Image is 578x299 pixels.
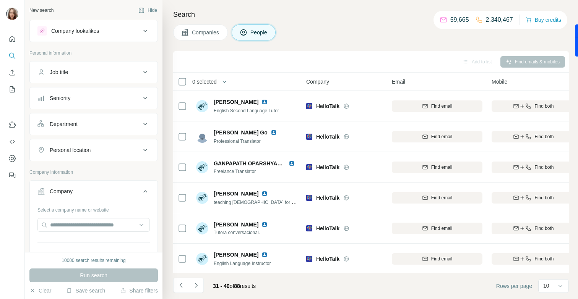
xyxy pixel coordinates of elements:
div: New search [29,7,54,14]
button: Dashboard [6,152,18,165]
p: 10 [543,282,549,289]
img: Avatar [196,222,208,234]
img: LinkedIn logo [261,99,268,105]
span: HelloTalk [316,133,339,141]
span: Rows per page [496,282,532,290]
img: LinkedIn logo [271,129,277,136]
span: Find both [534,255,554,262]
button: Save search [66,287,105,294]
span: Mobile [492,78,507,86]
button: Find email [392,192,482,204]
span: [PERSON_NAME] [214,98,258,106]
img: Logo of HelloTalk [306,225,312,231]
span: GANPAPATH OPARSHYAPIROM [214,160,295,166]
button: Personal location [30,141,157,159]
span: Find email [431,103,452,110]
button: Find email [392,223,482,234]
span: Find both [534,164,554,171]
img: LinkedIn logo [261,191,268,197]
div: Seniority [50,94,70,102]
img: Avatar [196,161,208,173]
div: Select a company name or website [37,204,150,213]
img: Avatar [196,100,208,112]
h4: Search [173,9,569,20]
button: Find both [492,253,575,265]
span: Companies [192,29,220,36]
button: Quick start [6,32,18,46]
button: Use Surfe on LinkedIn [6,118,18,132]
img: Avatar [6,8,18,20]
button: Find email [392,131,482,142]
img: LinkedIn logo [261,221,268,228]
p: 2,340,467 [486,15,513,24]
span: Freelance Translator [214,168,298,175]
button: Enrich CSV [6,66,18,79]
div: Company lookalikes [51,27,99,35]
span: Find both [534,133,554,140]
span: English Second Language Tutor [214,108,279,113]
button: Hide [133,5,162,16]
span: [PERSON_NAME] Go [214,129,268,136]
span: of [230,283,234,289]
img: Logo of HelloTalk [306,103,312,109]
span: [PERSON_NAME] [214,221,258,228]
img: Logo of HelloTalk [306,256,312,262]
button: Navigate to previous page [173,278,188,293]
span: Company [306,78,329,86]
button: Search [6,49,18,63]
span: Find email [431,194,452,201]
button: Feedback [6,168,18,182]
button: Find both [492,162,575,173]
img: LinkedIn logo [261,252,268,258]
button: Seniority [30,89,157,107]
span: People [250,29,268,36]
span: Email [392,78,405,86]
span: Find email [431,164,452,171]
span: 88 [234,283,240,289]
button: Find email [392,162,482,173]
button: Clear [29,287,51,294]
span: English Language Instructor [214,261,271,266]
span: Find email [431,225,452,232]
button: Use Surfe API [6,135,18,149]
button: Company lookalikes [30,22,157,40]
span: Professional Translator [214,139,261,144]
span: results [213,283,256,289]
span: Find both [534,103,554,110]
img: Logo of HelloTalk [306,134,312,140]
img: Logo of HelloTalk [306,164,312,170]
button: Department [30,115,157,133]
button: Find email [392,100,482,112]
span: Find both [534,194,554,201]
div: 10000 search results remaining [62,257,125,264]
button: Navigate to next page [188,278,204,293]
span: HelloTalk [316,255,339,263]
button: Find both [492,100,575,112]
div: Company [50,187,73,195]
button: Find both [492,223,575,234]
p: Company information [29,169,158,176]
p: Personal information [29,50,158,57]
button: Company [30,182,157,204]
span: HelloTalk [316,163,339,171]
span: Tutora conversacional. [214,229,271,236]
button: Find email [392,253,482,265]
span: [PERSON_NAME] [214,251,258,259]
div: Job title [50,68,68,76]
span: HelloTalk [316,102,339,110]
img: LinkedIn logo [289,160,295,166]
span: HelloTalk [316,194,339,202]
div: Personal location [50,146,91,154]
span: 31 - 40 [213,283,230,289]
button: My lists [6,82,18,96]
span: [PERSON_NAME] [214,190,258,197]
img: Avatar [196,253,208,265]
img: Logo of HelloTalk [306,195,312,201]
span: Find email [431,255,452,262]
img: Avatar [196,131,208,143]
img: Avatar [196,192,208,204]
span: 0 selected [192,78,217,86]
span: HelloTalk [316,225,339,232]
span: teaching [DEMOGRAPHIC_DATA] for no [DEMOGRAPHIC_DATA] [214,199,349,205]
button: Share filters [120,287,158,294]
